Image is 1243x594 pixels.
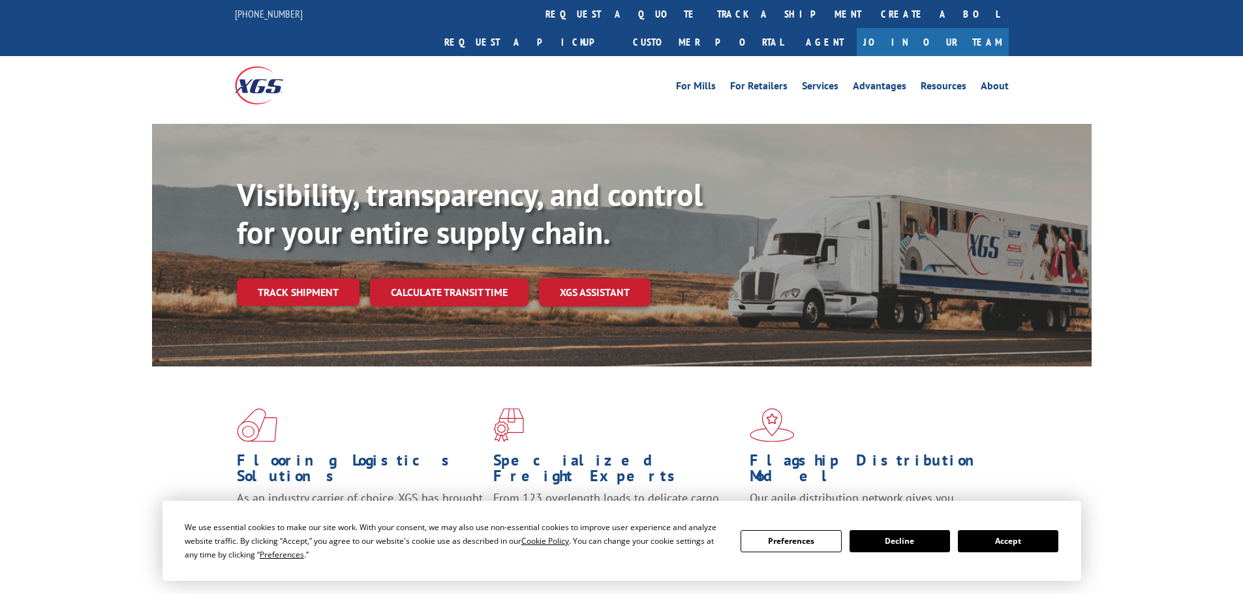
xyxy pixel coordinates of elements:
[235,7,303,20] a: [PHONE_NUMBER]
[623,28,793,56] a: Customer Portal
[237,278,360,306] a: Track shipment
[921,81,966,95] a: Resources
[730,81,788,95] a: For Retailers
[237,453,483,490] h1: Flooring Logistics Solutions
[370,278,529,306] a: Calculate transit time
[676,81,716,95] a: For Mills
[237,490,483,537] span: As an industry carrier of choice, XGS has brought innovation and dedication to flooring logistics...
[435,28,623,56] a: Request a pickup
[750,408,795,442] img: xgs-icon-flagship-distribution-model-red
[850,530,950,552] button: Decline
[237,174,703,252] b: Visibility, transparency, and control for your entire supply chain.
[521,535,569,546] span: Cookie Policy
[741,530,841,552] button: Preferences
[493,490,740,548] p: From 123 overlength loads to delicate cargo, our experienced staff knows the best way to move you...
[185,520,725,561] div: We use essential cookies to make our site work. With your consent, we may also use non-essential ...
[493,408,524,442] img: xgs-icon-focused-on-flooring-red
[539,278,651,306] a: XGS ASSISTANT
[750,490,990,521] span: Our agile distribution network gives you nationwide inventory management on demand.
[493,453,740,490] h1: Specialized Freight Experts
[237,408,277,442] img: xgs-icon-total-supply-chain-intelligence-red
[857,28,1009,56] a: Join Our Team
[802,81,838,95] a: Services
[260,549,304,560] span: Preferences
[981,81,1009,95] a: About
[853,81,906,95] a: Advantages
[958,530,1058,552] button: Accept
[793,28,857,56] a: Agent
[162,501,1081,581] div: Cookie Consent Prompt
[750,453,996,490] h1: Flagship Distribution Model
